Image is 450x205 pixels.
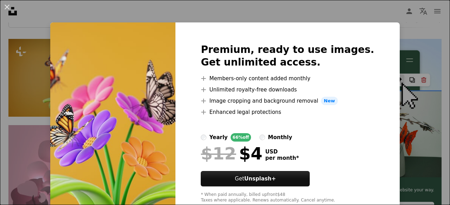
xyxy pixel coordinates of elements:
li: Unlimited royalty-free downloads [201,86,374,94]
input: yearly66%off [201,135,206,140]
span: $12 [201,144,236,163]
li: Image cropping and background removal [201,97,374,105]
input: monthly [259,135,265,140]
div: * When paid annually, billed upfront $48 Taxes where applicable. Renews automatically. Cancel any... [201,192,374,203]
div: yearly [209,133,227,142]
span: USD [265,149,299,155]
button: GetUnsplash+ [201,171,310,186]
strong: Unsplash+ [244,176,276,182]
div: 66% off [231,133,251,142]
span: New [321,97,338,105]
li: Enhanced legal protections [201,108,374,116]
li: Members-only content added monthly [201,74,374,83]
h2: Premium, ready to use images. Get unlimited access. [201,43,374,69]
div: $4 [201,144,262,163]
span: per month * [265,155,299,161]
div: monthly [268,133,292,142]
